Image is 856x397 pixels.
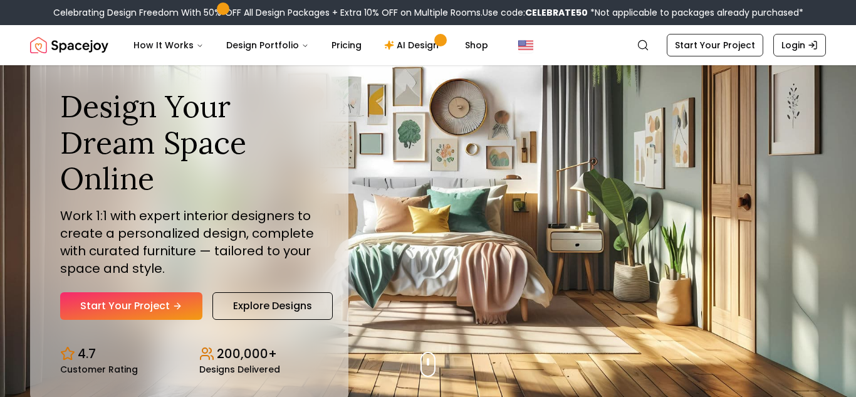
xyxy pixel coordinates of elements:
a: Explore Designs [212,292,333,320]
a: Login [773,34,826,56]
h1: Design Your Dream Space Online [60,88,318,197]
a: AI Design [374,33,452,58]
a: Start Your Project [60,292,202,320]
a: Shop [455,33,498,58]
p: 4.7 [78,345,96,363]
span: *Not applicable to packages already purchased* [588,6,803,19]
b: CELEBRATE50 [525,6,588,19]
nav: Main [123,33,498,58]
div: Celebrating Design Freedom With 50% OFF All Design Packages + Extra 10% OFF on Multiple Rooms. [53,6,803,19]
p: Work 1:1 with expert interior designers to create a personalized design, complete with curated fu... [60,207,318,277]
img: United States [518,38,533,53]
img: Spacejoy Logo [30,33,108,58]
a: Pricing [321,33,372,58]
button: Design Portfolio [216,33,319,58]
div: Design stats [60,335,318,374]
a: Spacejoy [30,33,108,58]
a: Start Your Project [667,34,763,56]
small: Customer Rating [60,365,138,374]
p: 200,000+ [217,345,277,363]
span: Use code: [483,6,588,19]
button: How It Works [123,33,214,58]
small: Designs Delivered [199,365,280,374]
nav: Global [30,25,826,65]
